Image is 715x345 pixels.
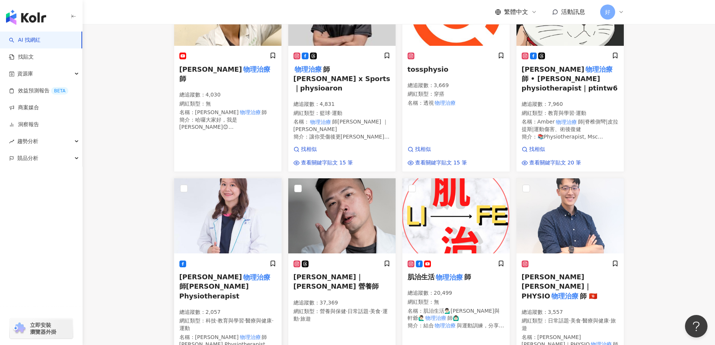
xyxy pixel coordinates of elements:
[206,318,216,324] span: 科技
[320,110,330,116] span: 籃球
[179,117,237,137] span: 哈囉大家好，我是[PERSON_NAME]😊 是一名
[408,159,467,167] a: 查看關鍵字貼文 15 筆
[522,146,581,153] a: 找相似
[300,316,311,322] span: 旅遊
[9,53,34,61] a: 找貼文
[9,121,39,128] a: 洞察報告
[179,65,242,73] span: [PERSON_NAME]
[570,318,581,324] span: 美食
[408,289,504,297] p: 總追蹤數 ： 20,499
[408,308,500,321] span: 肌治生活💁🏻‍♂️[PERSON_NAME]與軒爺🙋🏻‍♂️
[179,109,276,116] div: 名稱 ：
[239,108,262,116] mark: 物理治療
[9,87,68,95] a: 效益預測報告BETA
[262,109,267,115] span: 師
[555,118,578,126] mark: 物理治療
[294,299,390,307] p: 總追蹤數 ： 37,369
[529,146,545,153] span: 找相似
[529,159,581,167] span: 查看關鍵字貼文 20 筆
[434,91,444,97] span: 穿搭
[423,100,434,106] span: 透視
[522,101,619,108] p: 總追蹤數 ： 7,960
[522,273,591,300] span: [PERSON_NAME][PERSON_NAME]｜PHYSIO
[294,159,353,167] a: 查看關鍵字貼文 15 筆
[242,64,272,74] mark: 物理治療
[179,282,249,300] span: 師[PERSON_NAME] Physiotherapist
[179,273,242,281] span: [PERSON_NAME]
[346,308,348,314] span: ·
[548,318,569,324] span: 日常話題
[580,292,597,300] span: 師 🇭🇰
[408,146,467,153] a: 找相似
[516,178,624,253] img: KOL Avatar
[369,308,370,314] span: ·
[12,322,27,334] img: chrome extension
[423,322,434,328] span: 結合
[408,298,504,306] p: 網紅類型 ： 無
[435,272,464,282] mark: 物理治療
[424,314,448,322] mark: 物理治療
[301,146,317,153] span: 找相似
[685,315,707,337] iframe: Help Scout Beacon - Open
[370,308,381,314] span: 美食
[294,65,390,92] span: 師[PERSON_NAME] x Sports｜physioaron
[402,178,510,253] img: KOL Avatar
[504,8,528,16] span: 繁體中文
[576,110,586,116] span: 運動
[415,159,467,167] span: 查看關鍵字貼文 15 筆
[245,318,272,324] span: 醫療與健康
[294,133,390,141] div: 簡介 ：
[408,273,435,281] span: 肌治生活
[320,308,346,314] span: 營養與保健
[239,333,262,341] mark: 物理治療
[584,64,614,74] mark: 物理治療
[522,309,619,316] p: 總追蹤數 ： 3,557
[294,134,390,162] span: 讓你受傷後更[PERSON_NAME]，重新享受運動與日常！ 🏀 術後復健｜運動傷害｜疼痛治療 🔹 [DEMOGRAPHIC_DATA]適
[195,130,218,139] mark: 物理治療
[179,75,186,83] span: 師
[522,159,581,167] a: 查看關鍵字貼文 20 筆
[179,116,276,131] div: 簡介 ：
[522,75,618,92] span: 師 • [PERSON_NAME] physiotherapist｜ptintw6
[522,65,584,73] span: [PERSON_NAME]
[294,110,390,117] p: 網紅類型 ：
[522,133,619,141] div: 簡介 ：
[294,64,323,74] mark: 物理治療
[539,140,562,148] mark: 物理治療
[179,309,276,316] p: 總追蹤數 ： 2,057
[605,8,610,16] span: 好
[6,10,46,25] img: logo
[294,119,388,132] span: 師[PERSON_NAME] ｜[PERSON_NAME]
[10,318,73,339] a: chrome extension立即安裝 瀏覽器外掛
[195,334,239,340] span: [PERSON_NAME]
[195,109,239,115] span: [PERSON_NAME]
[522,118,619,133] div: 名稱 ：
[294,308,388,322] span: 運動
[17,65,33,82] span: 資源庫
[9,139,14,144] span: rise
[381,308,382,314] span: ·
[179,100,276,108] p: 網紅類型 ： 無
[179,91,276,99] p: 總追蹤數 ： 4,030
[301,159,353,167] span: 查看關鍵字貼文 15 筆
[30,322,56,335] span: 立即安裝 瀏覽器外掛
[244,318,245,324] span: ·
[309,118,333,126] mark: 物理治療
[583,318,609,324] span: 醫療與健康
[179,325,190,331] span: 運動
[17,133,38,150] span: 趨勢分析
[408,90,504,98] p: 網紅類型 ：
[9,36,41,44] a: searchAI 找網紅
[242,272,272,282] mark: 物理治療
[294,101,390,108] p: 總追蹤數 ： 4,831
[299,316,300,322] span: ·
[434,99,457,107] mark: 物理治療
[609,318,610,324] span: ·
[272,318,273,324] span: ·
[537,119,555,125] span: Amber
[174,178,281,253] img: KOL Avatar
[408,65,449,73] span: tossphysio
[464,273,471,281] span: 師
[447,315,459,321] span: 師🙆🏻‍♂️
[581,318,583,324] span: ·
